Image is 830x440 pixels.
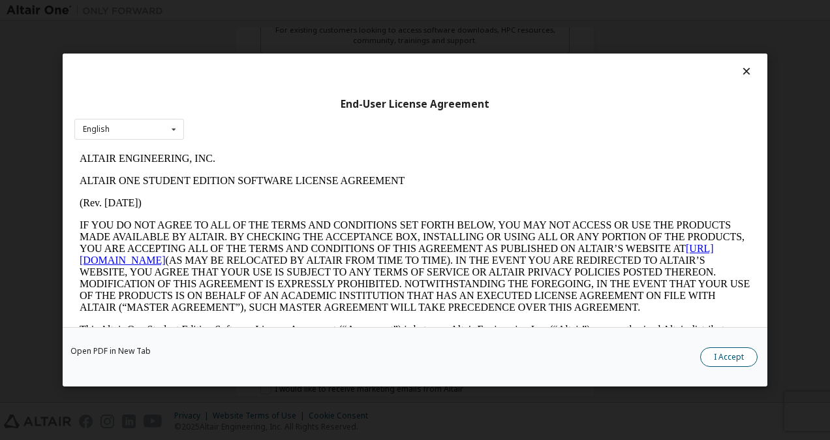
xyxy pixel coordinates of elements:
div: End-User License Agreement [74,98,756,111]
div: English [83,125,110,133]
p: IF YOU DO NOT AGREE TO ALL OF THE TERMS AND CONDITIONS SET FORTH BELOW, YOU MAY NOT ACCESS OR USE... [5,72,676,166]
button: I Accept [700,347,758,367]
p: (Rev. [DATE]) [5,50,676,61]
p: ALTAIR ENGINEERING, INC. [5,5,676,17]
a: Open PDF in New Tab [70,347,151,355]
a: [URL][DOMAIN_NAME] [5,95,639,118]
p: This Altair One Student Edition Software License Agreement (“Agreement”) is between Altair Engine... [5,176,676,223]
p: ALTAIR ONE STUDENT EDITION SOFTWARE LICENSE AGREEMENT [5,27,676,39]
